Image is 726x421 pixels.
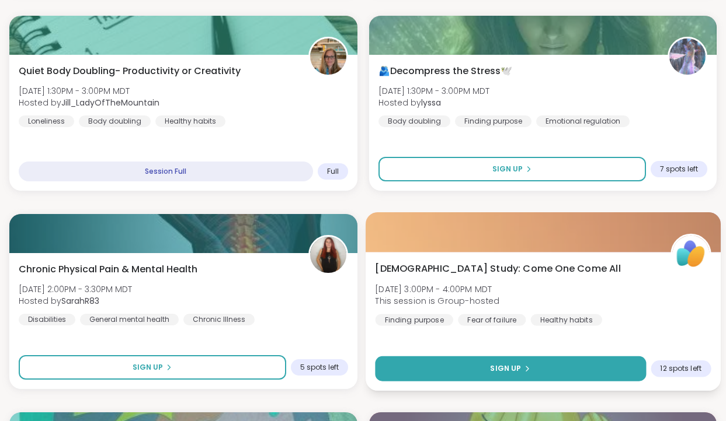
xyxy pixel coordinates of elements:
div: Fear of failure [458,314,526,325]
span: Sign Up [133,362,163,373]
div: Body doubling [79,115,151,127]
img: lyssa [669,38,706,75]
span: [DATE] 2:00PM - 3:30PM MDT [19,283,132,295]
button: Sign Up [378,157,647,181]
div: Body doubling [378,115,450,127]
div: Healthy habits [530,314,602,325]
span: 12 spots left [660,364,701,373]
span: [DATE] 1:30PM - 3:00PM MDT [378,85,489,97]
div: Disabilities [19,314,75,325]
div: Loneliness [19,115,74,127]
div: Chronic Illness [183,314,255,325]
div: Session Full [19,162,313,181]
span: [DATE] 1:30PM - 3:00PM MDT [19,85,159,97]
div: Healthy habits [155,115,225,127]
div: Finding purpose [455,115,532,127]
span: This session is Group-hosted [375,295,499,307]
span: [DEMOGRAPHIC_DATA] Study: Come One Come All [375,262,620,276]
span: 🫂Decompress the Stress🕊️ [378,64,512,78]
div: Emotional regulation [536,115,630,127]
span: 5 spots left [300,363,339,372]
b: Jill_LadyOfTheMountain [61,97,159,108]
span: Quiet Body Doubling- Productivity or Creativity [19,64,241,78]
span: Full [327,167,339,176]
button: Sign Up [19,355,286,380]
div: General mental health [80,314,179,325]
span: Hosted by [19,97,159,108]
img: SarahR83 [310,237,346,273]
div: Finding purpose [375,314,453,325]
b: SarahR83 [61,295,99,307]
span: Sign Up [492,164,523,174]
span: Hosted by [19,295,132,307]
button: Sign Up [375,356,646,381]
b: lyssa [421,97,441,108]
span: [DATE] 3:00PM - 4:00PM MDT [375,283,499,294]
img: Jill_LadyOfTheMountain [310,38,346,75]
span: Sign Up [490,363,521,374]
span: 7 spots left [660,164,698,174]
span: Hosted by [378,97,489,108]
img: ShareWell [672,236,708,272]
span: Chronic Physical Pain & Mental Health [19,262,197,276]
